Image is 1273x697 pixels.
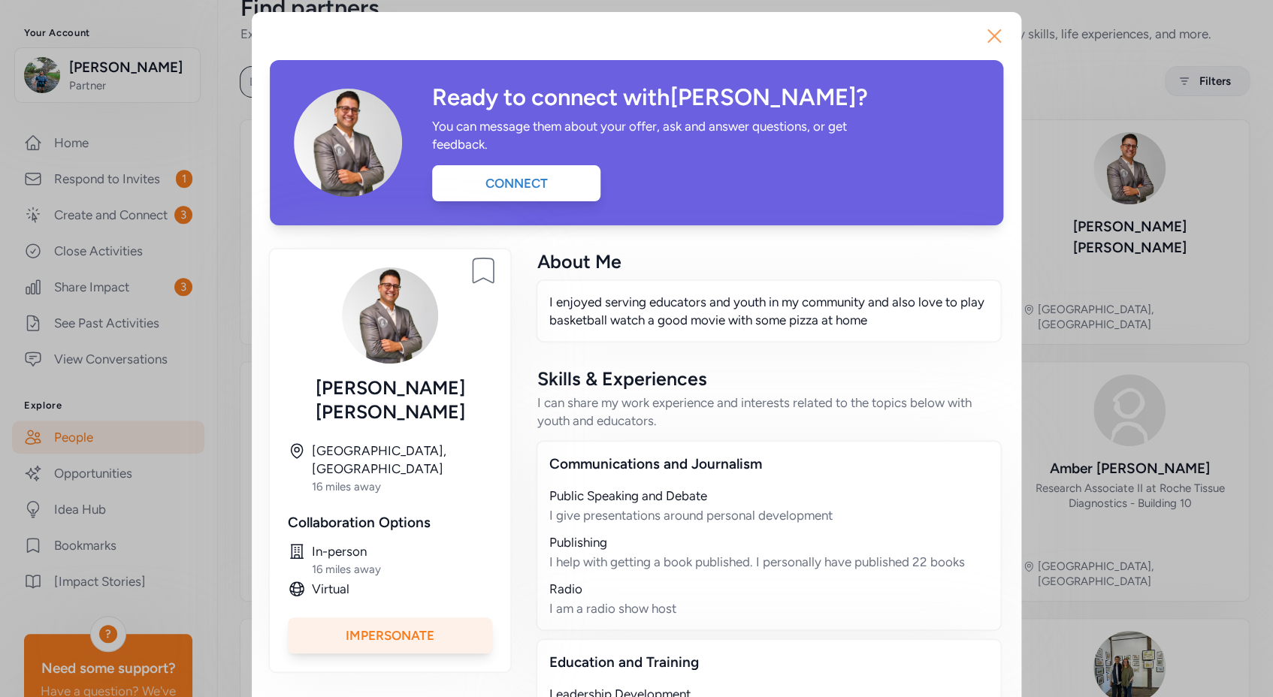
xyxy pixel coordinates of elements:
[537,249,1000,273] div: About Me
[432,84,979,111] div: Ready to connect with [PERSON_NAME] ?
[288,376,492,424] div: [PERSON_NAME] [PERSON_NAME]
[294,89,402,197] img: Avatar
[549,553,988,571] div: I help with getting a book published. I personally have published 22 books
[432,165,600,201] div: Connect
[537,367,1000,391] div: Skills & Experiences
[537,394,1000,430] div: I can share my work experience and interests related to the topics below with youth and educators.
[342,267,438,364] img: Avatar
[549,454,988,475] div: Communications and Journalism
[432,117,865,153] div: You can message them about your offer, ask and answer questions, or get feedback.
[549,580,988,598] div: Radio
[549,506,988,524] div: I give presentations around personal development
[312,562,492,577] div: 16 miles away
[549,599,988,617] div: I am a radio show host
[549,293,988,329] p: I enjoyed serving educators and youth in my community and also love to play basketball watch a go...
[288,617,492,653] div: Impersonate
[312,479,492,494] div: 16 miles away
[549,652,988,673] div: Education and Training
[288,512,492,533] div: Collaboration Options
[549,487,988,505] div: Public Speaking and Debate
[549,533,988,551] div: Publishing
[312,542,492,560] div: In-person
[312,580,492,598] div: Virtual
[312,442,492,478] div: [GEOGRAPHIC_DATA], [GEOGRAPHIC_DATA]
